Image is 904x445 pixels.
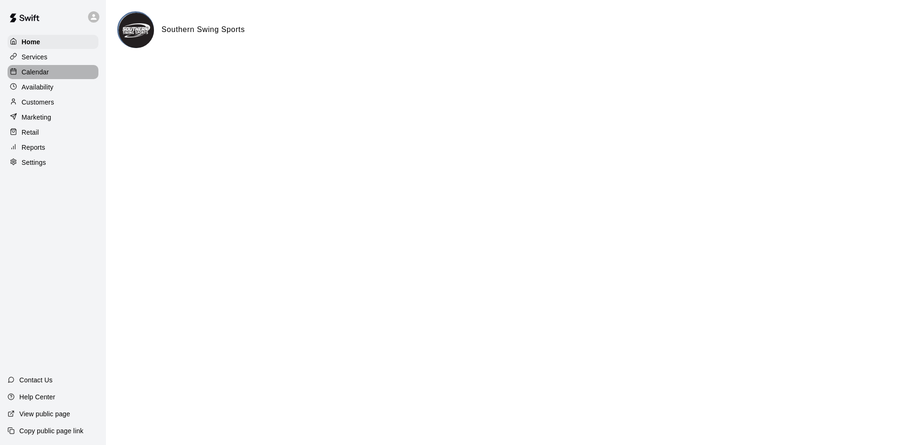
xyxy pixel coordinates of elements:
p: Contact Us [19,375,53,385]
p: Settings [22,158,46,167]
a: Settings [8,155,98,170]
img: Southern Swing Sports logo [119,13,154,48]
p: Copy public page link [19,426,83,436]
p: Home [22,37,40,47]
a: Home [8,35,98,49]
p: Calendar [22,67,49,77]
p: Marketing [22,113,51,122]
a: Services [8,50,98,64]
a: Availability [8,80,98,94]
p: Services [22,52,48,62]
p: Help Center [19,392,55,402]
a: Calendar [8,65,98,79]
p: View public page [19,409,70,419]
p: Reports [22,143,45,152]
p: Availability [22,82,54,92]
h6: Southern Swing Sports [161,24,245,36]
a: Marketing [8,110,98,124]
a: Customers [8,95,98,109]
p: Customers [22,97,54,107]
p: Retail [22,128,39,137]
a: Retail [8,125,98,139]
a: Reports [8,140,98,154]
